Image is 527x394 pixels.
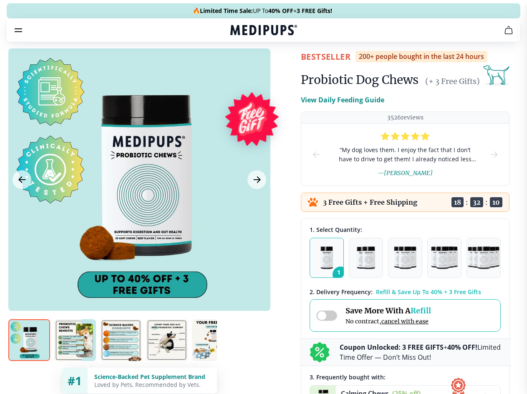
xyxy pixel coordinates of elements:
span: — [PERSON_NAME] [378,169,433,177]
span: Save More With A [345,306,431,315]
span: 32 [470,197,483,207]
span: No contract, [345,318,431,325]
img: Probiotic Dog Chews | Natural Dog Supplements [8,319,50,361]
span: 2 . Delivery Frequency: [310,288,373,296]
b: Coupon Unlocked: 3 FREE GIFTS [340,343,444,352]
span: Refill [411,306,431,315]
button: Previous Image [13,170,31,189]
span: : [485,198,488,206]
span: “ My dog loves them. I enjoy the fact that I don’t have to drive to get them! I already noticed l... [335,145,476,164]
span: Refill & Save Up To 40% + 3 Free Gifts [376,288,481,296]
button: burger-menu [13,25,23,35]
p: + Limited Time Offer — Don’t Miss Out! [340,342,501,362]
p: View Daily Feeding Guide [301,95,384,105]
span: cancel with ease [381,318,429,325]
a: Medipups [230,24,297,38]
div: 200+ people bought in the last 24 hours [356,51,487,62]
span: 3 . Frequently bought with: [310,373,386,381]
p: 3526 reviews [387,114,424,122]
button: 1 [310,238,344,278]
div: Science-Backed Pet Supplement Brand [94,373,210,381]
h1: Probiotic Dog Chews [301,72,419,87]
img: Probiotic Dog Chews | Natural Dog Supplements [100,319,142,361]
span: 1 [333,267,348,282]
span: BestSeller [301,51,350,62]
span: (+ 3 Free Gifts) [425,76,480,86]
div: Loved by Pets, Recommended by Vets. [94,381,210,389]
img: Probiotic Dog Chews | Natural Dog Supplements [146,319,188,361]
b: 40% OFF! [447,343,477,352]
button: prev-slide [311,124,321,186]
span: 18 [451,197,464,207]
img: Pack of 2 - Natural Dog Supplements [357,247,375,269]
button: Next Image [247,170,266,189]
img: Pack of 4 - Natural Dog Supplements [431,247,457,269]
span: : [466,198,468,206]
button: cart [499,20,519,40]
img: Probiotic Dog Chews | Natural Dog Supplements [54,319,96,361]
button: next-slide [489,124,499,186]
span: 🔥 UP To + [193,7,332,15]
div: 1. Select Quantity: [310,226,501,234]
p: 3 Free Gifts + Free Shipping [323,198,417,206]
img: Pack of 5 - Natural Dog Supplements [468,247,500,269]
img: Probiotic Dog Chews | Natural Dog Supplements [192,319,234,361]
img: Pack of 3 - Natural Dog Supplements [394,247,416,269]
span: #1 [68,373,82,389]
span: 10 [490,197,502,207]
img: Pack of 1 - Natural Dog Supplements [320,247,333,269]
